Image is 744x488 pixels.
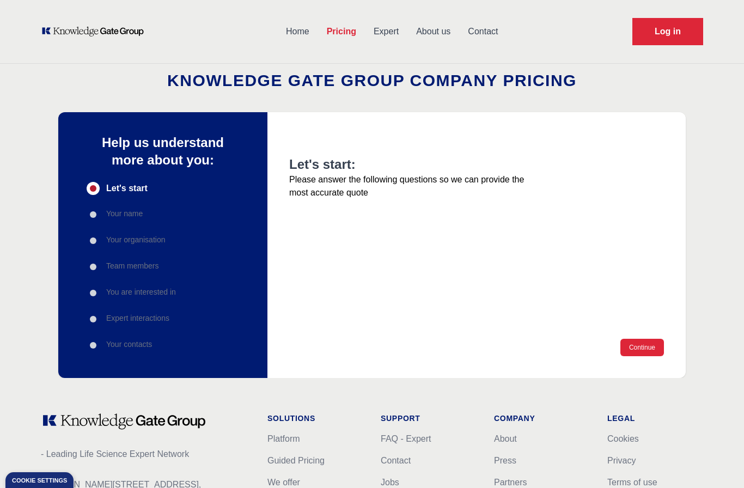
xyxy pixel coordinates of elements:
[106,313,169,324] p: Expert interactions
[407,17,459,46] a: About us
[41,26,151,37] a: KOL Knowledge Platform: Talk to Key External Experts (KEE)
[494,456,516,465] a: Press
[41,448,250,461] p: - Leading Life Science Expert Network
[318,17,365,46] a: Pricing
[87,182,239,352] div: Progress
[381,434,431,443] a: FAQ - Expert
[459,17,507,46] a: Contact
[277,17,318,46] a: Home
[106,208,143,219] p: Your name
[690,436,744,488] iframe: Chat Widget
[106,339,152,350] p: Your contacts
[289,173,533,199] p: Please answer the following questions so we can provide the most accurate quote
[494,478,527,487] a: Partners
[87,134,239,169] p: Help us understand more about you:
[267,434,300,443] a: Platform
[607,434,639,443] a: Cookies
[381,456,411,465] a: Contact
[106,260,158,271] p: Team members
[106,286,176,297] p: You are interested in
[267,478,300,487] a: We offer
[267,456,325,465] a: Guided Pricing
[632,18,703,45] a: Request Demo
[381,478,399,487] a: Jobs
[12,478,67,484] div: Cookie settings
[106,234,165,245] p: Your organisation
[607,456,636,465] a: Privacy
[607,413,703,424] h1: Legal
[620,339,664,356] button: Continue
[106,182,148,195] span: Let's start
[365,17,407,46] a: Expert
[607,478,657,487] a: Terms of use
[494,434,517,443] a: About
[381,413,477,424] h1: Support
[289,156,533,173] h2: Let's start:
[494,413,590,424] h1: Company
[267,413,363,424] h1: Solutions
